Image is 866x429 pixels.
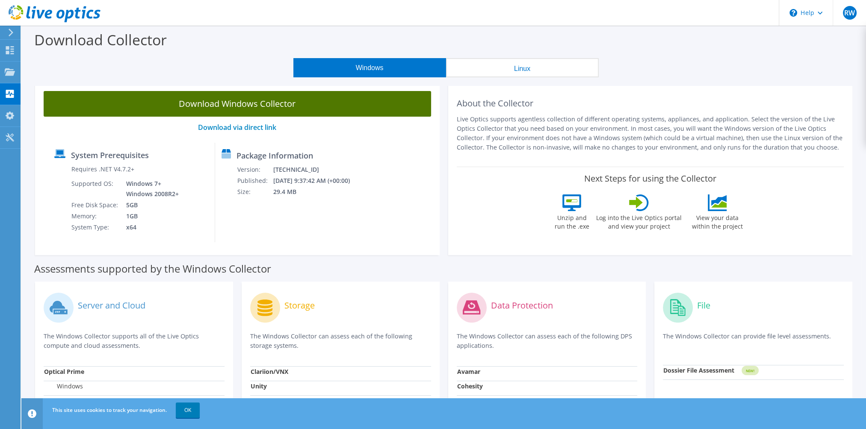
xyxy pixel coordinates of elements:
[44,367,84,376] strong: Optical Prime
[120,211,180,222] td: 1GB
[120,222,180,233] td: x64
[746,368,754,373] tspan: NEW!
[71,165,134,173] label: Requires .NET V4.7.2+
[52,406,167,414] span: This site uses cookies to track your navigation.
[176,403,200,418] a: OK
[293,58,446,77] button: Windows
[446,58,599,77] button: Linux
[44,397,72,405] label: Linux
[584,173,716,184] label: Next Steps for using the Collector
[663,332,844,349] p: The Windows Collector can provide file level assessments.
[491,301,553,310] label: Data Protection
[78,301,145,310] label: Server and Cloud
[34,264,271,273] label: Assessments supported by the Windows Collector
[663,366,734,374] strong: Dossier File Assessment
[44,91,431,117] a: Download Windows Collector
[250,332,431,350] p: The Windows Collector can assess each of the following storage systems.
[44,332,225,350] p: The Windows Collector supports all of the Live Optics compute and cloud assessments.
[251,382,267,390] strong: Unity
[457,367,480,376] strong: Avamar
[284,301,315,310] label: Storage
[236,151,313,160] label: Package Information
[71,200,120,211] td: Free Disk Space:
[71,178,120,200] td: Supported OS:
[843,6,857,20] span: RW
[686,211,748,231] label: View your data within the project
[120,178,180,200] td: Windows 7+ Windows 2008R2+
[789,9,797,17] svg: \n
[251,397,285,405] strong: PowerStore
[697,301,710,310] label: File
[457,115,844,152] p: Live Optics supports agentless collection of different operating systems, appliances, and applica...
[457,98,844,109] h2: About the Collector
[596,211,682,231] label: Log into the Live Optics portal and view your project
[237,175,272,186] td: Published:
[198,123,276,132] a: Download via direct link
[120,200,180,211] td: 5GB
[457,332,638,350] p: The Windows Collector can assess each of the following DPS applications.
[272,164,361,175] td: [TECHNICAL_ID]
[272,175,361,186] td: [DATE] 9:37:42 AM (+00:00)
[251,367,288,376] strong: Clariion/VNX
[71,222,120,233] td: System Type:
[44,382,83,391] label: Windows
[237,164,272,175] td: Version:
[237,186,272,197] td: Size:
[71,151,149,159] label: System Prerequisites
[457,397,492,405] strong: CommVault
[272,186,361,197] td: 29.4 MB
[457,382,483,390] strong: Cohesity
[552,211,591,231] label: Unzip and run the .exe
[71,211,120,222] td: Memory:
[34,30,167,50] label: Download Collector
